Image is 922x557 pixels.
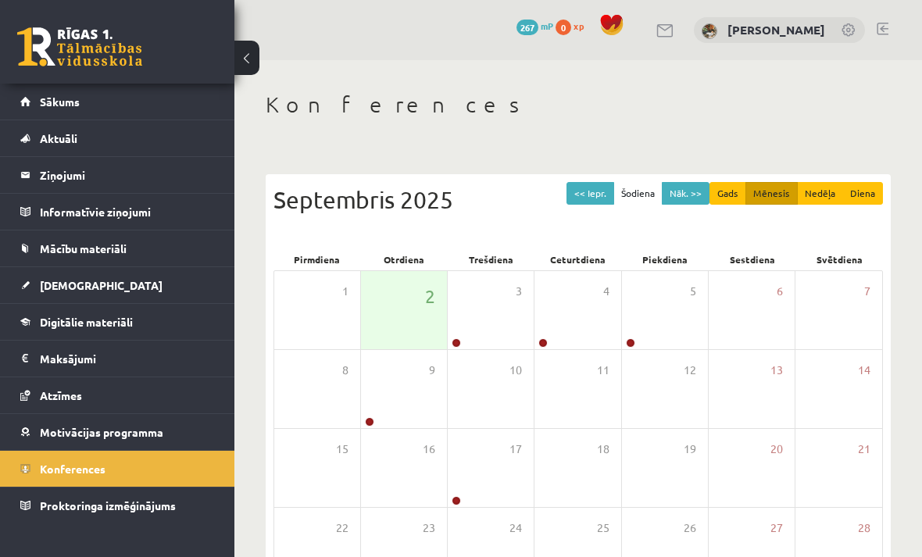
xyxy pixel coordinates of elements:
div: Otrdiena [360,248,447,270]
span: 22 [336,520,348,537]
img: Darja Degtjarjova [702,23,717,39]
span: Proktoringa izmēģinājums [40,498,176,512]
a: Aktuāli [20,120,215,156]
a: Motivācijas programma [20,414,215,450]
span: Digitālie materiāli [40,315,133,329]
span: 20 [770,441,783,458]
a: Informatīvie ziņojumi [20,194,215,230]
h1: Konferences [266,91,891,118]
button: Nāk. >> [662,182,709,205]
span: 267 [516,20,538,35]
span: 10 [509,362,522,379]
span: 1 [342,283,348,300]
span: 12 [684,362,696,379]
div: Sestdiena [709,248,795,270]
span: 11 [597,362,609,379]
span: 21 [858,441,870,458]
a: Atzīmes [20,377,215,413]
button: Gads [709,182,746,205]
span: 16 [423,441,435,458]
a: Proktoringa izmēģinājums [20,487,215,523]
span: Atzīmes [40,388,82,402]
legend: Ziņojumi [40,157,215,193]
span: mP [541,20,553,32]
button: Šodiena [613,182,663,205]
a: [PERSON_NAME] [727,22,825,37]
span: 3 [516,283,522,300]
div: Trešdiena [448,248,534,270]
span: Sākums [40,95,80,109]
span: 4 [603,283,609,300]
a: Ziņojumi [20,157,215,193]
button: Nedēļa [797,182,843,205]
span: xp [574,20,584,32]
div: Svētdiena [796,248,883,270]
span: 7 [864,283,870,300]
button: Diena [842,182,883,205]
span: 14 [858,362,870,379]
span: Mācību materiāli [40,241,127,255]
span: 15 [336,441,348,458]
a: Digitālie materiāli [20,304,215,340]
span: 9 [429,362,435,379]
span: 27 [770,520,783,537]
span: [DEMOGRAPHIC_DATA] [40,278,163,292]
div: Piekdiena [622,248,709,270]
a: Konferences [20,451,215,487]
legend: Maksājumi [40,341,215,377]
button: << Iepr. [566,182,614,205]
div: Ceturtdiena [534,248,621,270]
span: 6 [777,283,783,300]
span: 0 [556,20,571,35]
span: 18 [597,441,609,458]
a: Maksājumi [20,341,215,377]
span: 26 [684,520,696,537]
span: Konferences [40,462,105,476]
div: Pirmdiena [273,248,360,270]
div: Septembris 2025 [273,182,883,217]
span: 13 [770,362,783,379]
span: Motivācijas programma [40,425,163,439]
span: 24 [509,520,522,537]
a: Mācību materiāli [20,230,215,266]
span: 28 [858,520,870,537]
span: 2 [425,283,435,309]
legend: Informatīvie ziņojumi [40,194,215,230]
span: 25 [597,520,609,537]
a: Rīgas 1. Tālmācības vidusskola [17,27,142,66]
a: [DEMOGRAPHIC_DATA] [20,267,215,303]
span: Aktuāli [40,131,77,145]
a: 0 xp [556,20,591,32]
span: 23 [423,520,435,537]
button: Mēnesis [745,182,798,205]
a: Sākums [20,84,215,120]
span: 5 [690,283,696,300]
a: 267 mP [516,20,553,32]
span: 19 [684,441,696,458]
span: 8 [342,362,348,379]
span: 17 [509,441,522,458]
